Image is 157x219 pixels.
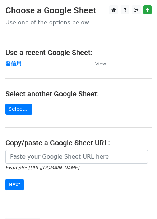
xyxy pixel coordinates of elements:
a: Select... [5,104,32,115]
h4: Use a recent Google Sheet: [5,48,152,57]
small: View [95,61,106,67]
a: 發信用 [5,60,22,67]
h4: Select another Google Sheet: [5,90,152,98]
p: Use one of the options below... [5,19,152,26]
h4: Copy/paste a Google Sheet URL: [5,138,152,147]
a: View [88,60,106,67]
h3: Choose a Google Sheet [5,5,152,16]
input: Next [5,179,24,190]
small: Example: [URL][DOMAIN_NAME] [5,165,79,170]
input: Paste your Google Sheet URL here [5,150,148,164]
